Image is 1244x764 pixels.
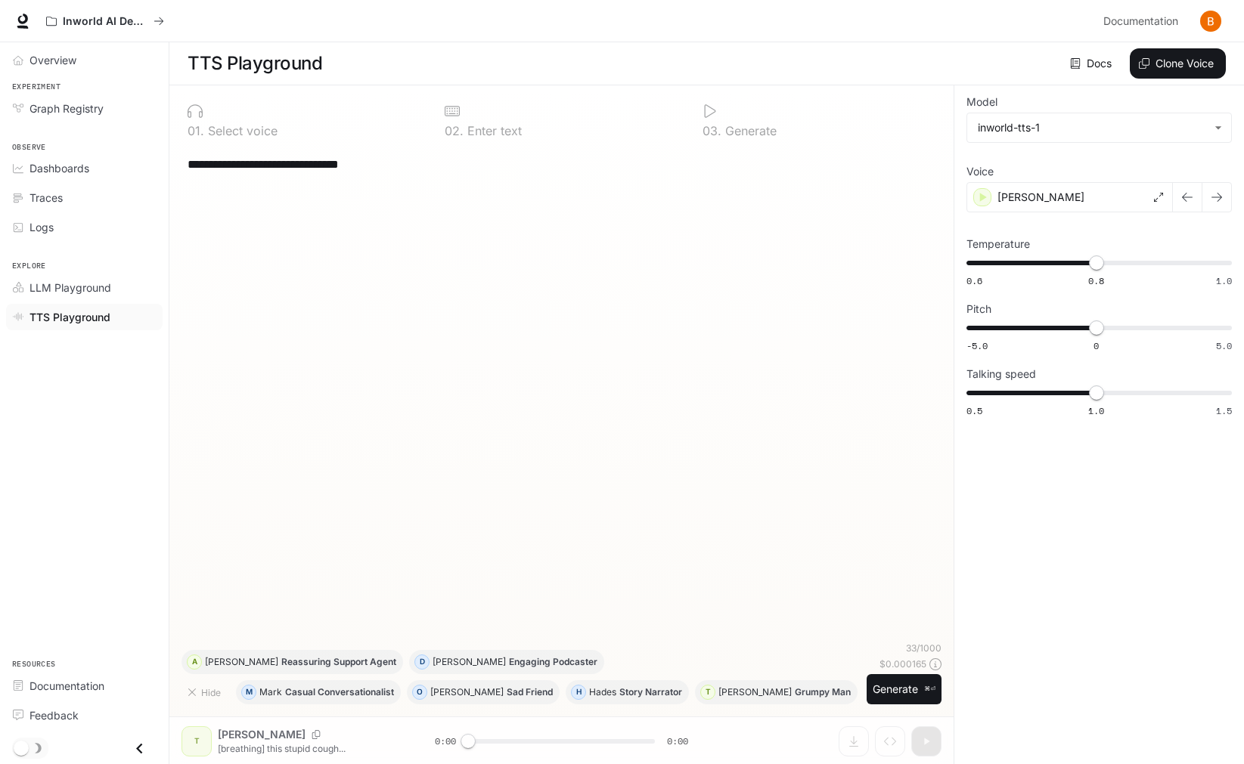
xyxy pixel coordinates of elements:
button: D[PERSON_NAME]Engaging Podcaster [409,650,604,674]
span: 1.5 [1216,404,1232,417]
p: Reassuring Support Agent [281,657,396,667]
a: Feedback [6,702,163,728]
a: Documentation [1097,6,1190,36]
button: Clone Voice [1130,48,1226,79]
h1: TTS Playground [188,48,322,79]
div: M [242,680,256,704]
span: Dark mode toggle [14,739,29,756]
span: 1.0 [1088,404,1104,417]
p: 0 1 . [188,125,204,137]
button: O[PERSON_NAME]Sad Friend [407,680,560,704]
a: Docs [1067,48,1118,79]
a: Traces [6,184,163,211]
p: Talking speed [966,369,1036,379]
p: 0 2 . [445,125,464,137]
span: -5.0 [966,339,988,352]
button: A[PERSON_NAME]Reassuring Support Agent [181,650,403,674]
span: Documentation [29,678,104,694]
a: Graph Registry [6,95,163,122]
button: All workspaces [39,6,171,36]
span: Documentation [1103,12,1178,31]
p: Pitch [966,304,991,314]
span: Logs [29,219,54,235]
span: 0.6 [966,274,982,287]
button: MMarkCasual Conversationalist [236,680,401,704]
button: HHadesStory Narrator [566,680,689,704]
p: Enter text [464,125,522,137]
span: 0.8 [1088,274,1104,287]
div: inworld-tts-1 [978,120,1207,135]
a: Dashboards [6,155,163,181]
p: 0 3 . [703,125,721,137]
a: Logs [6,214,163,240]
div: A [188,650,201,674]
a: Documentation [6,673,163,699]
span: Traces [29,190,63,206]
p: $ 0.000165 [879,657,926,670]
p: Select voice [204,125,278,137]
button: Generate⌘⏎ [867,674,942,705]
p: Generate [721,125,777,137]
p: Story Narrator [619,688,682,697]
p: Casual Conversationalist [285,688,394,697]
p: Temperature [966,239,1030,249]
p: Sad Friend [507,688,553,697]
p: [PERSON_NAME] [433,657,506,667]
p: Model [966,97,997,107]
p: [PERSON_NAME] [718,688,792,697]
img: User avatar [1200,11,1221,32]
div: H [572,680,585,704]
button: Hide [181,680,230,704]
div: O [413,680,427,704]
span: 1.0 [1216,274,1232,287]
p: Inworld AI Demos [63,15,147,28]
span: Overview [29,52,76,68]
a: Overview [6,47,163,73]
a: LLM Playground [6,274,163,301]
p: [PERSON_NAME] [205,657,278,667]
p: 33 / 1000 [906,642,942,654]
button: User avatar [1196,6,1226,36]
div: D [415,650,429,674]
p: Engaging Podcaster [509,657,597,667]
span: LLM Playground [29,280,111,295]
div: T [701,680,715,704]
span: 5.0 [1216,339,1232,352]
span: TTS Playground [29,309,110,325]
p: Grumpy Man [795,688,851,697]
p: [PERSON_NAME] [430,688,504,697]
div: inworld-tts-1 [967,113,1231,142]
span: 0 [1094,339,1099,352]
span: 0.5 [966,404,982,417]
p: Mark [259,688,282,697]
span: Graph Registry [29,101,104,116]
button: T[PERSON_NAME]Grumpy Man [695,680,858,704]
p: ⌘⏎ [924,685,935,694]
span: Feedback [29,707,79,723]
button: Close drawer [123,733,157,764]
span: Dashboards [29,160,89,176]
p: Voice [966,166,994,177]
a: TTS Playground [6,304,163,330]
p: Hades [589,688,616,697]
p: [PERSON_NAME] [997,190,1084,205]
